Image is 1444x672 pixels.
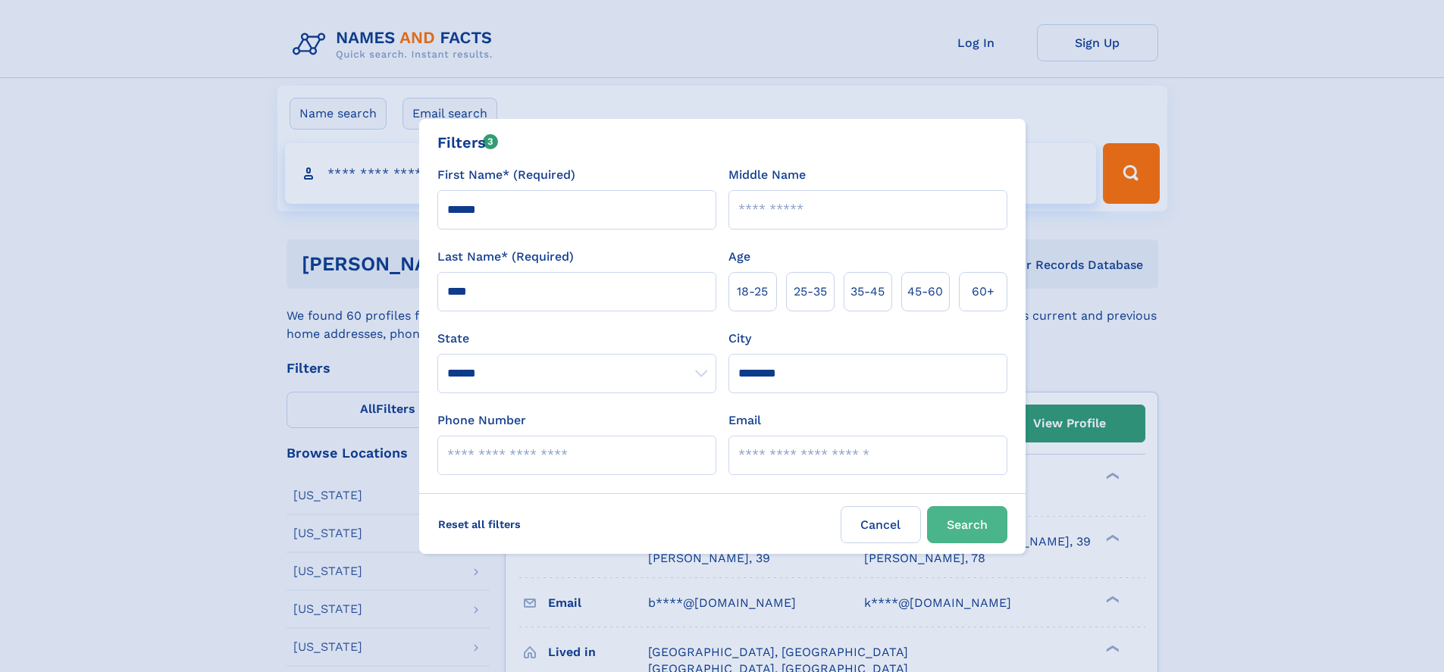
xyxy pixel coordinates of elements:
span: 60+ [972,283,995,301]
span: 45‑60 [907,283,943,301]
label: Last Name* (Required) [437,248,574,266]
button: Search [927,506,1007,543]
label: Reset all filters [428,506,531,542]
label: Middle Name [728,166,806,184]
span: 18‑25 [737,283,768,301]
span: 25‑35 [794,283,827,301]
label: Cancel [841,506,921,543]
label: Email [728,411,761,430]
label: Age [728,248,750,266]
label: First Name* (Required) [437,166,575,184]
div: Filters [437,131,499,154]
span: 35‑45 [850,283,885,301]
label: City [728,330,751,348]
label: Phone Number [437,411,526,430]
label: State [437,330,716,348]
